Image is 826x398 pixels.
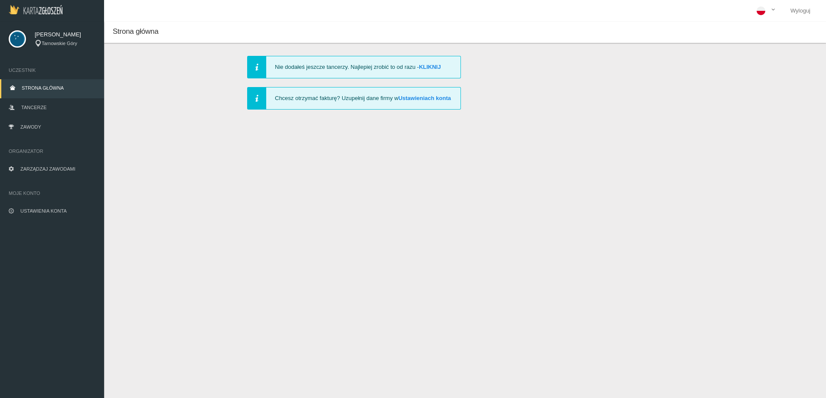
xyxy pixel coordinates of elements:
span: Strona główna [113,27,158,36]
div: Tarnowskie Góry [35,40,95,47]
span: Zawody [20,124,41,129]
span: Strona główna [22,85,64,91]
span: Organizator [9,147,95,155]
img: svg [9,30,26,48]
div: Chcesz otrzymać fakturę? Uzupełnij dane firmy w [247,87,461,110]
span: Moje konto [9,189,95,197]
a: Ustawieniach konta [398,95,451,101]
img: Logo [9,5,62,14]
span: Tancerze [21,105,46,110]
a: Kliknij [419,64,441,70]
span: [PERSON_NAME] [35,30,95,39]
div: Nie dodałeś jeszcze tancerzy. Najlepiej zrobić to od razu - [247,56,461,78]
span: Zarządzaj zawodami [20,166,75,171]
span: Uczestnik [9,66,95,74]
span: Ustawienia konta [20,208,67,214]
